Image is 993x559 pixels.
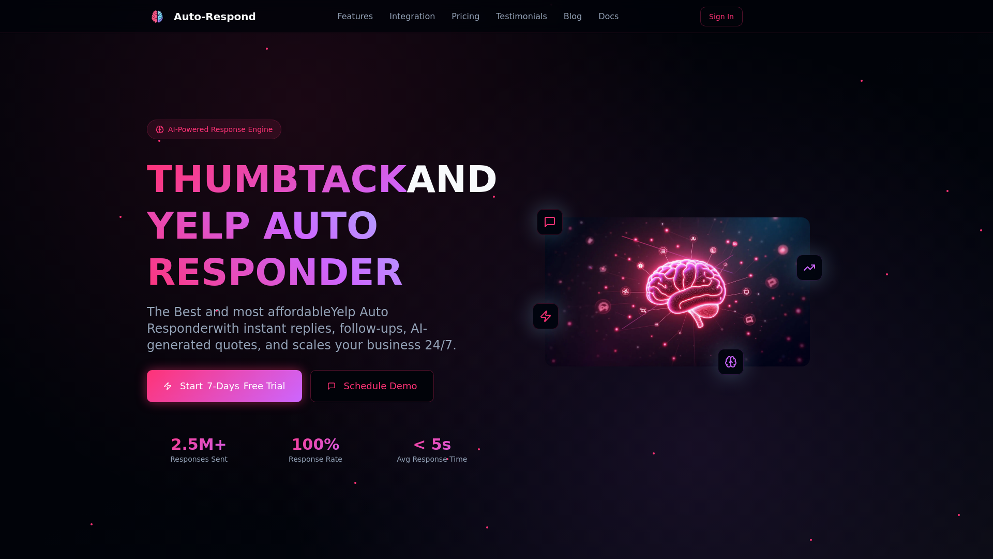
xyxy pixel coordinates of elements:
[496,10,547,23] a: Testimonials
[147,202,484,296] h1: YELP AUTO RESPONDER
[168,124,273,135] span: AI-Powered Response Engine
[380,435,484,454] div: < 5s
[151,10,164,23] img: logo.svg
[746,6,851,28] iframe: Sign in with Google Button
[263,435,367,454] div: 100%
[147,454,251,464] div: Responses Sent
[380,454,484,464] div: Avg Response Time
[147,157,407,201] span: THUMBTACK
[147,305,388,336] span: Yelp Auto Responder
[564,10,582,23] a: Blog
[598,10,619,23] a: Docs
[700,7,743,26] a: Sign In
[452,10,479,23] a: Pricing
[545,217,810,366] img: AI Neural Network Brain
[147,6,256,27] a: Auto-Respond
[207,379,239,393] span: 7-Days
[389,10,435,23] a: Integration
[174,9,256,24] div: Auto-Respond
[263,454,367,464] div: Response Rate
[147,304,484,354] p: The Best and most affordable with instant replies, follow-ups, AI-generated quotes, and scales yo...
[147,370,302,402] a: Start7-DaysFree Trial
[337,10,373,23] a: Features
[407,157,498,201] span: AND
[310,370,434,402] button: Schedule Demo
[147,435,251,454] div: 2.5M+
